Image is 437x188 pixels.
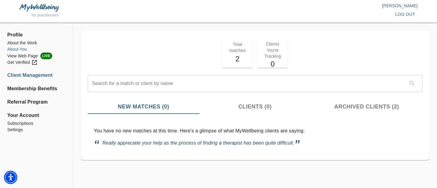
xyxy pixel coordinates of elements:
img: MyWellbeing [19,4,59,12]
span: Clients (0) [203,103,307,111]
a: Subscriptions [7,120,66,127]
a: Referral Program [7,98,66,106]
div: Accessibility Menu [4,171,17,184]
span: log out [395,11,415,18]
li: View Web Page [7,53,66,59]
span: New Matches (0) [91,103,196,111]
a: View Web PageLIVE [7,53,66,59]
div: Get Verified [7,59,38,66]
p: Total matches [226,41,249,53]
a: About You [7,46,66,53]
p: Really appreciate your help as the process of finding a therapist has been quite difficult. [94,139,416,147]
span: Profile [7,31,66,39]
h5: 2 [226,54,249,64]
a: Get Verified [7,59,66,66]
p: Clients You're Tracking [261,41,284,59]
span: Your Account [7,112,66,119]
a: Settings [7,127,66,133]
span: for practitioners [32,13,59,17]
span: Archived Clients (2) [314,103,419,111]
span: LIVE [40,53,52,59]
a: Membership Benefits [7,85,66,92]
a: About the Work [7,40,66,46]
button: log out [393,9,418,20]
a: Client Management [7,72,66,79]
p: [PERSON_NAME] [218,3,418,9]
p: You have no new matches at this time. Here's a glimpse of what MyWellbeing clients are saying: [94,127,416,135]
h5: 0 [261,59,284,69]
